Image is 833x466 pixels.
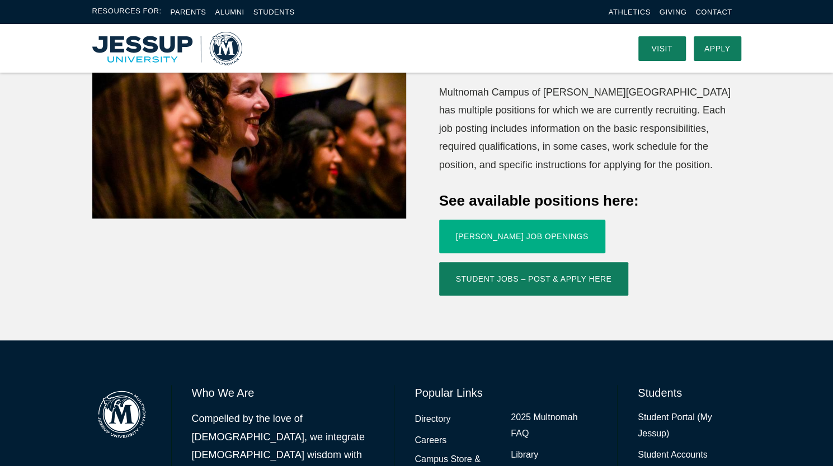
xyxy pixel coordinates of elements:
a: Student Accounts [638,447,708,463]
a: 2025 Multnomah FAQ [511,410,597,442]
a: Apply [694,36,741,61]
a: Contact [695,8,732,16]
img: Multnomah Campus of Jessup University logo [92,385,151,444]
a: Home [92,32,242,65]
a: Library [511,447,538,463]
a: Giving [660,8,687,16]
h6: Popular Links [415,385,597,401]
a: Student Jobs – Post & Apply Here [439,262,629,296]
h6: Who We Are [192,385,374,401]
span: Resources For: [92,6,162,18]
a: Careers [415,432,446,449]
a: Students [253,8,295,16]
a: Student Portal (My Jessup) [638,410,741,442]
h6: Students [638,385,741,401]
a: Parents [171,8,206,16]
p: Multnomah Campus of [PERSON_NAME][GEOGRAPHIC_DATA] has multiple positions for which we are curren... [439,83,741,174]
a: Visit [638,36,686,61]
img: Multnomah University Logo [92,32,242,65]
h4: See available positions here: [439,191,741,211]
a: Athletics [609,8,651,16]
img: Registrar_2019_12_13_Graduation-49-2 [92,9,406,218]
a: [PERSON_NAME] Job Openings [439,220,605,253]
a: Directory [415,411,450,427]
a: Alumni [215,8,244,16]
